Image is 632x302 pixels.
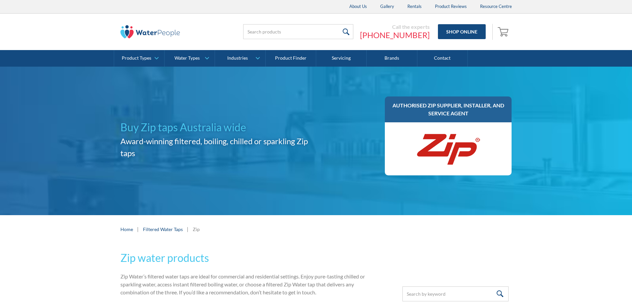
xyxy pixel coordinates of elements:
[120,250,381,266] h2: Zip water products
[367,50,417,67] a: Brands
[122,55,151,61] div: Product Types
[360,24,430,30] div: Call the experts
[120,135,314,159] h2: Award-winning filtered, boiling, chilled or sparkling Zip taps
[120,226,133,233] a: Home
[165,50,215,67] a: Water Types
[266,50,316,67] a: Product Finder
[316,50,367,67] a: Servicing
[227,55,248,61] div: Industries
[215,50,265,67] a: Industries
[186,225,189,233] div: |
[391,101,505,117] h3: AUTHORISED ZIP SUPPLIER, INSTALLER, AND SERVICE AGENT
[243,24,353,39] input: Search products
[193,226,200,233] div: Zip
[120,272,381,296] p: Zip Water’s filtered water taps are ideal for commercial and residential settings. Enjoy pure-tas...
[417,50,468,67] a: Contact
[114,50,164,67] a: Product Types
[143,226,183,233] a: Filtered Water Taps
[120,25,180,38] img: The Water People
[496,24,512,40] a: Open empty cart
[136,225,140,233] div: |
[402,286,509,301] input: Search by keyword
[120,119,314,135] h1: Buy Zip taps Australia wide
[175,55,200,61] div: Water Types
[360,30,430,40] a: [PHONE_NUMBER]
[438,24,486,39] a: Shop Online
[498,26,510,37] img: shopping cart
